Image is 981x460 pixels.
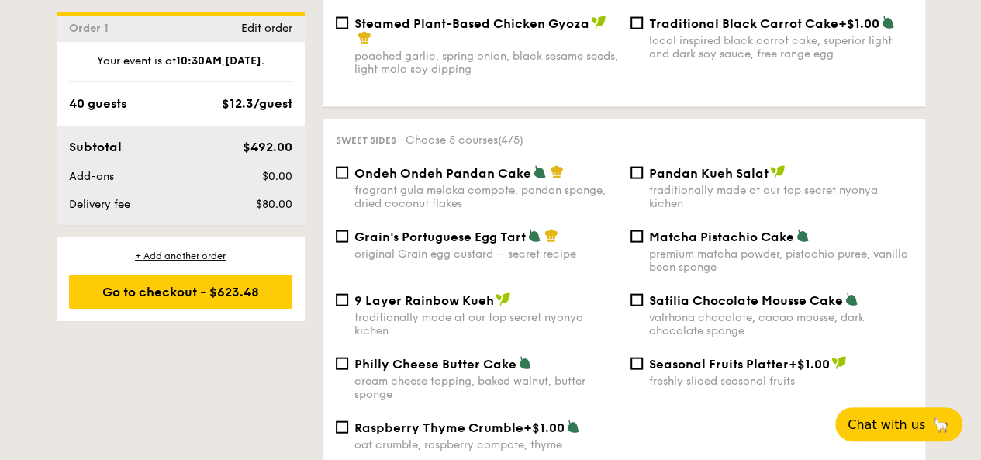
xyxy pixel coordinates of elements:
img: icon-vegan.f8ff3823.svg [770,165,786,179]
img: icon-vegan.f8ff3823.svg [831,356,847,370]
span: $80.00 [255,198,292,211]
strong: [DATE] [225,54,261,67]
span: Pandan Kueh Salat [649,166,769,181]
div: oat crumble, raspberry compote, thyme [354,438,618,451]
div: valrhona chocolate, cacao mousse, dark chocolate sponge [649,311,913,337]
div: local inspired black carrot cake, superior light and dark soy sauce, free range egg [649,34,913,61]
div: cream cheese topping, baked walnut, butter sponge [354,375,618,401]
span: Seasonal Fruits Platter [649,357,789,372]
img: icon-vegetarian.fe4039eb.svg [796,229,810,243]
input: Pandan Kueh Salattraditionally made at our top secret nyonya kichen [630,167,643,179]
span: +$1.00 [838,16,879,31]
span: Chat with us [848,417,925,432]
span: Edit order [241,22,292,35]
input: Traditional Black Carrot Cake+$1.00local inspired black carrot cake, superior light and dark soy ... [630,17,643,29]
span: Traditional Black Carrot Cake [649,16,838,31]
img: icon-chef-hat.a58ddaea.svg [544,229,558,243]
span: +$1.00 [789,357,830,372]
img: icon-chef-hat.a58ddaea.svg [358,31,371,45]
span: $492.00 [242,140,292,154]
span: 🦙 [931,416,950,434]
img: icon-vegetarian.fe4039eb.svg [518,356,532,370]
img: icon-vegetarian.fe4039eb.svg [845,292,858,306]
div: poached garlic, spring onion, black sesame seeds, light mala soy dipping [354,50,618,76]
span: $0.00 [261,170,292,183]
input: Philly Cheese Butter Cakecream cheese topping, baked walnut, butter sponge [336,358,348,370]
img: icon-vegetarian.fe4039eb.svg [527,229,541,243]
input: Ondeh Ondeh Pandan Cakefragrant gula melaka compote, pandan sponge, dried coconut flakes [336,167,348,179]
div: traditionally made at our top secret nyonya kichen [354,311,618,337]
input: Seasonal Fruits Platter+$1.00freshly sliced seasonal fruits [630,358,643,370]
span: Matcha Pistachio Cake [649,230,794,244]
span: Philly Cheese Butter Cake [354,357,516,372]
input: Steamed Plant-Based Chicken Gyozapoached garlic, spring onion, black sesame seeds, light mala soy... [336,17,348,29]
span: 9 Layer Rainbow Kueh [354,293,494,308]
img: icon-vegan.f8ff3823.svg [496,292,511,306]
span: (4/5) [498,133,523,147]
div: + Add another order [69,250,292,262]
input: Matcha Pistachio Cakepremium matcha powder, pistachio puree, vanilla bean sponge [630,230,643,243]
span: Raspberry Thyme Crumble [354,420,523,435]
span: Order 1 [69,22,115,35]
div: $12.3/guest [222,95,292,113]
span: Sweet sides [336,135,396,146]
div: freshly sliced seasonal fruits [649,375,913,388]
div: fragrant gula melaka compote, pandan sponge, dried coconut flakes [354,184,618,210]
input: 9 Layer Rainbow Kuehtraditionally made at our top secret nyonya kichen [336,294,348,306]
div: traditionally made at our top secret nyonya kichen [649,184,913,210]
img: icon-vegetarian.fe4039eb.svg [533,165,547,179]
span: Delivery fee [69,198,130,211]
strong: 10:30AM [176,54,222,67]
span: Grain's Portuguese Egg Tart [354,230,526,244]
img: icon-chef-hat.a58ddaea.svg [550,165,564,179]
div: 40 guests [69,95,126,113]
input: Raspberry Thyme Crumble+$1.00oat crumble, raspberry compote, thyme [336,421,348,434]
span: Ondeh Ondeh Pandan Cake [354,166,531,181]
img: icon-vegan.f8ff3823.svg [591,16,606,29]
span: Steamed Plant-Based Chicken Gyoza [354,16,589,31]
span: Add-ons [69,170,114,183]
span: Subtotal [69,140,122,154]
div: premium matcha powder, pistachio puree, vanilla bean sponge [649,247,913,274]
input: Grain's Portuguese Egg Tartoriginal Grain egg custard – secret recipe [336,230,348,243]
span: Choose 5 courses [406,133,523,147]
button: Chat with us🦙 [835,407,962,441]
input: Satilia Chocolate Mousse Cakevalrhona chocolate, cacao mousse, dark chocolate sponge [630,294,643,306]
span: +$1.00 [523,420,565,435]
span: Satilia Chocolate Mousse Cake [649,293,843,308]
div: original Grain egg custard – secret recipe [354,247,618,261]
img: icon-vegetarian.fe4039eb.svg [566,420,580,434]
div: Your event is at , . [69,54,292,82]
img: icon-vegetarian.fe4039eb.svg [881,16,895,29]
div: Go to checkout - $623.48 [69,275,292,309]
